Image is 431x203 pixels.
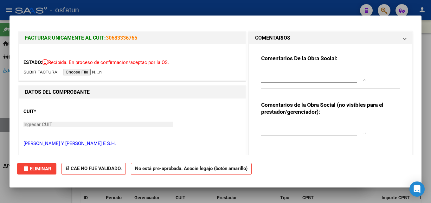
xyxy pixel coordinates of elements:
p: [PERSON_NAME] Y [PERSON_NAME] E S.H. [23,140,241,147]
a: 30683336765 [106,35,137,41]
strong: Comentarios de la Obra Social (no visibles para el prestador/gerenciador): [261,102,383,115]
p: CUIT [23,108,89,115]
mat-expansion-panel-header: COMENTARIOS [249,32,412,44]
span: FACTURAR UNICAMENTE AL CUIT: [25,35,106,41]
span: ESTADO: [23,60,42,65]
strong: DATOS DEL COMPROBANTE [25,89,90,95]
strong: Comentarios De la Obra Social: [261,55,338,61]
span: Recibida. En proceso de confirmacion/aceptac por la OS. [42,60,169,65]
span: Eliminar [22,166,51,172]
div: Open Intercom Messenger [409,181,425,197]
div: COMENTARIOS [249,44,412,159]
button: Eliminar [17,163,56,174]
strong: No está pre-aprobada. Asocie legajo (botón amarillo) [131,163,252,175]
strong: El CAE NO FUE VALIDADO. [61,163,126,175]
mat-icon: delete [22,165,30,172]
h1: COMENTARIOS [255,34,290,42]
